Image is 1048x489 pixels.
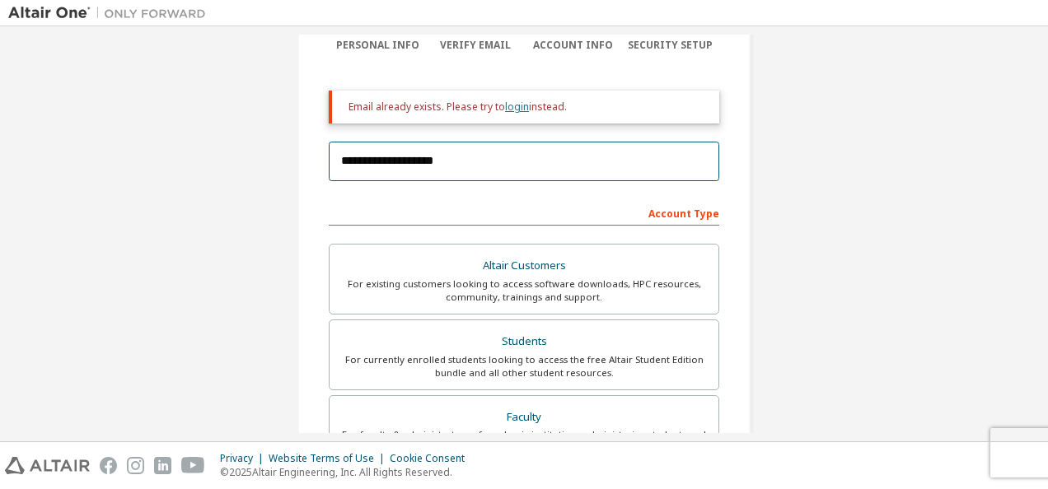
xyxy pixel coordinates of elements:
img: youtube.svg [181,457,205,474]
div: Personal Info [329,39,427,52]
div: Account Type [329,199,719,226]
img: altair_logo.svg [5,457,90,474]
div: Verify Email [427,39,525,52]
div: Privacy [220,452,269,465]
div: For currently enrolled students looking to access the free Altair Student Edition bundle and all ... [339,353,709,380]
div: Altair Customers [339,254,709,277]
p: © 2025 Altair Engineering, Inc. All Rights Reserved. [220,465,475,479]
div: Cookie Consent [390,452,475,465]
img: instagram.svg [127,457,144,474]
div: Account Info [524,39,622,52]
div: Email already exists. Please try to instead. [349,100,706,114]
img: facebook.svg [100,457,117,474]
div: Students [339,330,709,353]
div: Faculty [339,406,709,429]
div: For existing customers looking to access software downloads, HPC resources, community, trainings ... [339,277,709,304]
div: Website Terms of Use [269,452,390,465]
div: For faculty & administrators of academic institutions administering students and accessing softwa... [339,428,709,454]
img: linkedin.svg [154,457,171,474]
img: Altair One [8,5,214,21]
a: login [505,100,529,114]
div: Security Setup [622,39,720,52]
